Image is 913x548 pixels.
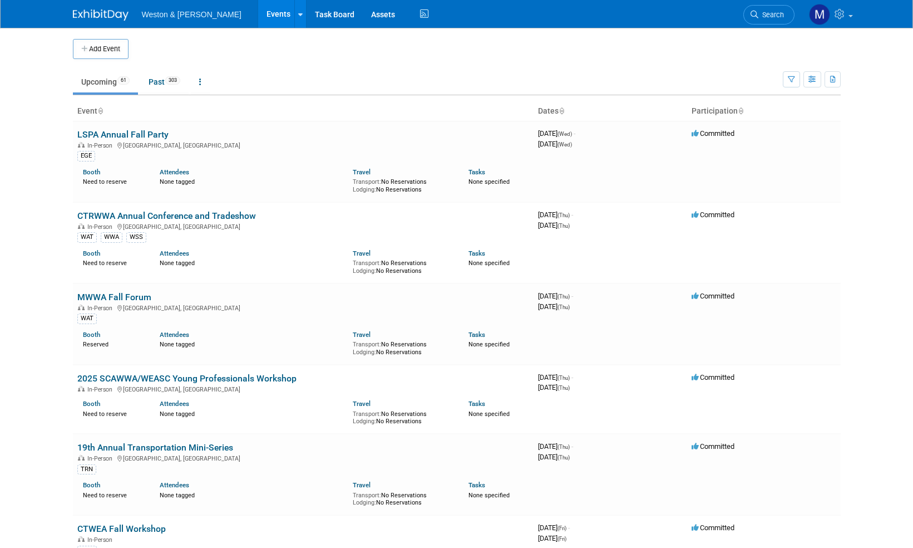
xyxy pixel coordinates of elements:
[77,232,97,242] div: WAT
[78,455,85,461] img: In-Person Event
[101,232,122,242] div: WWA
[353,339,452,356] div: No Reservations No Reservations
[83,408,144,418] div: Need to reserve
[538,129,575,138] span: [DATE]
[353,418,376,425] span: Lodging:
[160,490,344,500] div: None tagged
[468,331,485,339] a: Tasks
[557,212,570,218] span: (Thu)
[77,292,151,302] a: MWWA Fall Forum
[557,525,566,531] span: (Fri)
[538,140,572,148] span: [DATE]
[77,453,529,462] div: [GEOGRAPHIC_DATA], [GEOGRAPHIC_DATA]
[353,481,371,489] a: Travel
[692,292,734,300] span: Committed
[77,373,297,384] a: 2025 SCAWWA/WEASC Young Professionals Workshop
[77,464,96,474] div: TRN
[468,492,510,499] span: None specified
[692,523,734,532] span: Committed
[160,331,189,339] a: Attendees
[353,257,452,275] div: No Reservations No Reservations
[571,442,573,451] span: -
[571,211,573,219] span: -
[538,302,570,311] span: [DATE]
[77,523,166,534] a: CTWEA Fall Workshop
[353,176,452,193] div: No Reservations No Reservations
[353,410,381,418] span: Transport:
[571,292,573,300] span: -
[126,232,146,242] div: WSS
[557,385,570,391] span: (Thu)
[73,39,129,59] button: Add Event
[97,106,103,115] a: Sort by Event Name
[140,71,189,92] a: Past303
[83,168,100,176] a: Booth
[557,131,572,137] span: (Wed)
[77,151,95,161] div: EGE
[353,408,452,425] div: No Reservations No Reservations
[743,5,794,25] a: Search
[77,140,529,149] div: [GEOGRAPHIC_DATA], [GEOGRAPHIC_DATA]
[538,534,566,542] span: [DATE]
[557,444,570,450] span: (Thu)
[568,523,570,532] span: -
[160,400,189,408] a: Attendees
[83,257,144,267] div: Need to reserve
[557,223,570,229] span: (Thu)
[538,373,573,381] span: [DATE]
[353,260,381,267] span: Transport:
[353,499,376,506] span: Lodging:
[78,223,85,229] img: In-Person Event
[160,249,189,257] a: Attendees
[468,400,485,408] a: Tasks
[117,76,130,85] span: 61
[557,293,570,300] span: (Thu)
[557,141,572,148] span: (Wed)
[534,102,687,121] th: Dates
[77,129,169,140] a: LSPA Annual Fall Party
[353,331,371,339] a: Travel
[353,178,381,185] span: Transport:
[468,260,510,267] span: None specified
[160,257,344,267] div: None tagged
[557,536,566,542] span: (Fri)
[160,339,344,349] div: None tagged
[87,455,116,462] span: In-Person
[538,221,570,229] span: [DATE]
[353,349,376,356] span: Lodging:
[77,211,256,221] a: CTRWWA Annual Conference and Tradeshow
[738,106,743,115] a: Sort by Participation Type
[87,223,116,231] span: In-Person
[73,71,138,92] a: Upcoming61
[83,176,144,186] div: Need to reserve
[78,536,85,542] img: In-Person Event
[87,305,116,312] span: In-Person
[353,186,376,193] span: Lodging:
[87,142,116,149] span: In-Person
[468,341,510,348] span: None specified
[353,267,376,275] span: Lodging:
[692,129,734,138] span: Committed
[78,142,85,148] img: In-Person Event
[87,536,116,544] span: In-Person
[557,454,570,461] span: (Thu)
[77,384,529,393] div: [GEOGRAPHIC_DATA], [GEOGRAPHIC_DATA]
[353,400,371,408] a: Travel
[83,400,100,408] a: Booth
[758,11,784,19] span: Search
[77,303,529,312] div: [GEOGRAPHIC_DATA], [GEOGRAPHIC_DATA]
[574,129,575,138] span: -
[538,211,573,219] span: [DATE]
[83,490,144,500] div: Need to reserve
[687,102,841,121] th: Participation
[73,102,534,121] th: Event
[538,292,573,300] span: [DATE]
[809,4,830,25] img: Mary Ann Trujillo
[538,523,570,532] span: [DATE]
[538,383,570,392] span: [DATE]
[160,408,344,418] div: None tagged
[160,168,189,176] a: Attendees
[692,373,734,381] span: Committed
[160,481,189,489] a: Attendees
[353,490,452,507] div: No Reservations No Reservations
